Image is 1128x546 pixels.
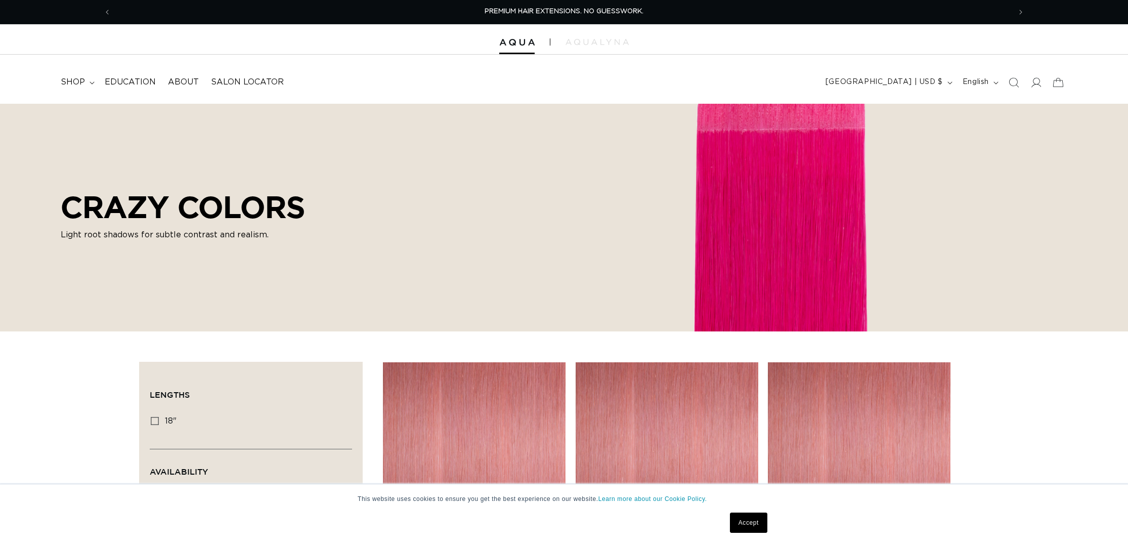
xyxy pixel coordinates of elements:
summary: Search [1003,71,1025,94]
span: [GEOGRAPHIC_DATA] | USD $ [826,77,943,88]
summary: Lengths (0 selected) [150,372,352,409]
img: aqualyna.com [566,39,629,45]
span: English [963,77,989,88]
p: This website uses cookies to ensure you get the best experience on our website. [358,494,770,503]
span: shop [61,77,85,88]
p: Light root shadows for subtle contrast and realism. [61,229,305,241]
a: About [162,71,205,94]
a: Education [99,71,162,94]
span: 18" [165,417,177,425]
a: Salon Locator [205,71,290,94]
summary: shop [55,71,99,94]
span: Lengths [150,390,190,399]
button: Next announcement [1010,3,1032,22]
img: Aqua Hair Extensions [499,39,535,46]
h2: CRAZY COLORS [61,189,305,225]
span: Availability [150,467,208,476]
button: English [957,73,1003,92]
a: Learn more about our Cookie Policy. [598,495,707,502]
span: About [168,77,199,88]
a: Accept [730,513,767,533]
button: [GEOGRAPHIC_DATA] | USD $ [819,73,957,92]
span: PREMIUM HAIR EXTENSIONS. NO GUESSWORK. [485,8,643,15]
summary: Availability (0 selected) [150,449,352,486]
span: Education [105,77,156,88]
span: Salon Locator [211,77,284,88]
button: Previous announcement [96,3,118,22]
